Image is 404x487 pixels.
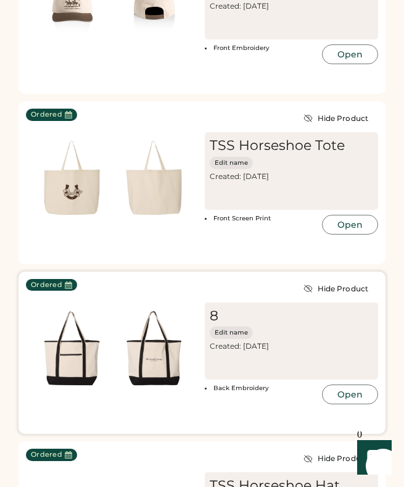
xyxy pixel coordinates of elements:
[205,44,318,52] li: Front Embroidery
[113,137,195,219] img: generate-image
[294,109,378,128] button: Hide Product
[345,431,398,485] iframe: Front Chat
[294,449,378,468] button: Hide Product
[31,307,113,389] img: generate-image
[210,137,345,154] div: TSS Horseshoe Tote
[65,111,72,119] button: Last Order Date:
[31,450,62,460] div: Ordered
[322,385,378,404] button: Open
[205,215,318,222] li: Front Screen Print
[210,1,374,11] div: Created: [DATE]
[31,280,62,290] div: Ordered
[31,110,62,120] div: Ordered
[322,44,378,64] button: Open
[210,172,374,181] div: Created: [DATE]
[31,137,113,219] img: generate-image
[113,307,195,389] img: generate-image
[210,341,374,351] div: Created: [DATE]
[294,279,378,299] button: Hide Product
[65,281,72,289] button: Last Order Date:
[322,215,378,235] button: Open
[210,327,254,339] button: Edit name
[205,385,318,392] li: Back Embroidery
[210,307,271,325] div: 8
[65,451,72,459] button: Last Order Date:
[210,157,254,169] button: Edit name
